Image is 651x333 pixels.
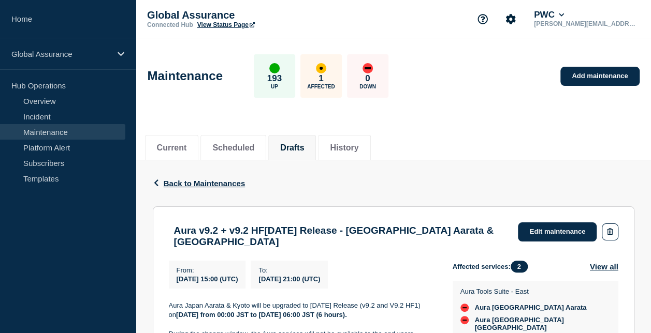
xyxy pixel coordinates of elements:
span: Affected services: [453,261,533,273]
span: Aura [GEOGRAPHIC_DATA] Aarata [475,304,587,312]
h1: Maintenance [148,69,223,83]
p: 193 [267,73,282,84]
button: PWC [532,10,566,20]
p: Up [271,84,278,89]
button: View all [590,261,618,273]
p: Affected [307,84,335,89]
p: 0 [365,73,370,84]
span: 2 [511,261,528,273]
span: Aura [GEOGRAPHIC_DATA] [GEOGRAPHIC_DATA] [475,316,608,331]
button: Account settings [500,8,522,30]
button: Drafts [280,143,304,153]
button: History [330,143,358,153]
p: Aura Tools Suite - East [460,287,608,295]
button: Scheduled [212,143,254,153]
a: Edit maintenance [518,222,597,241]
div: down [363,63,373,73]
div: down [460,304,469,312]
button: Back to Maintenances [153,179,245,188]
p: Connected Hub [147,21,193,28]
span: [DATE] 21:00 (UTC) [258,275,320,283]
p: From : [177,266,238,274]
div: up [269,63,280,73]
p: Global Assurance [11,50,111,58]
a: View Status Page [197,21,255,28]
p: Down [359,84,376,89]
p: [PERSON_NAME][EMAIL_ADDRESS][DOMAIN_NAME] [532,20,640,27]
h3: Aura v9.2 + v9.2 HF[DATE] Release - [GEOGRAPHIC_DATA] Aarata & [GEOGRAPHIC_DATA] [174,225,508,248]
div: affected [316,63,326,73]
span: Back to Maintenances [164,179,245,188]
p: 1 [319,73,323,84]
span: [DATE] 15:00 (UTC) [177,275,238,283]
a: Add maintenance [560,67,639,86]
p: To : [258,266,320,274]
p: Aura Japan Aarata & Kyoto will be upgraded to [DATE] Release (v9.2 and V9.2 HF1) on [169,301,436,320]
strong: [DATE] from 00:00 JST to [DATE] 06:00 JST (6 hours). [176,311,347,319]
button: Support [472,8,494,30]
div: down [460,316,469,324]
p: Global Assurance [147,9,354,21]
button: Current [157,143,187,153]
